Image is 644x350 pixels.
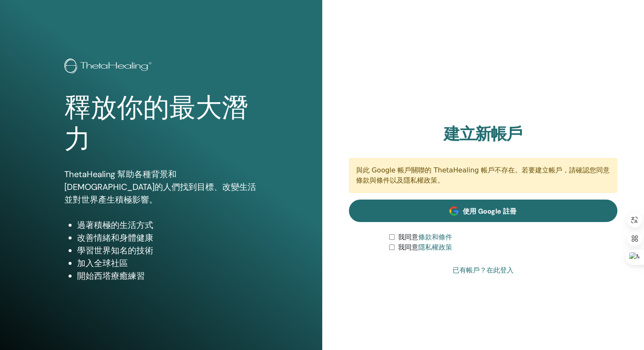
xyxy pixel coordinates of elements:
font: 釋放你的最大潛力 [64,93,248,154]
font: 過著積極的生活方式 [77,219,153,231]
font: 我同意 [398,233,418,241]
font: 已有帳戶？在此登入 [453,266,514,274]
font: 使用 Google 註冊 [463,207,517,216]
font: 加入全球社區 [77,258,128,269]
font: ThetaHealing 幫助各種背景和[DEMOGRAPHIC_DATA]的人們找到目標、改變生活並對世界產生積極影響。 [64,169,256,205]
font: 學習世界知名的技術 [77,245,153,256]
font: 與此 Google 帳戶關聯的 ThetaHealing 帳戶不存在。若要建立帳戶，請確認您同意條款與條件以及隱私權政策。 [356,166,610,184]
font: 建立新帳戶 [444,123,522,144]
a: 使用 Google 註冊 [349,200,618,222]
font: 我同意 [398,243,418,251]
a: 已有帳戶？在此登入 [453,265,514,275]
font: 改善情緒和身體健康 [77,232,153,243]
font: 開始西塔療癒練習 [77,270,145,281]
a: 隱私權政策 [418,243,452,251]
a: 條款和條件 [418,233,452,241]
